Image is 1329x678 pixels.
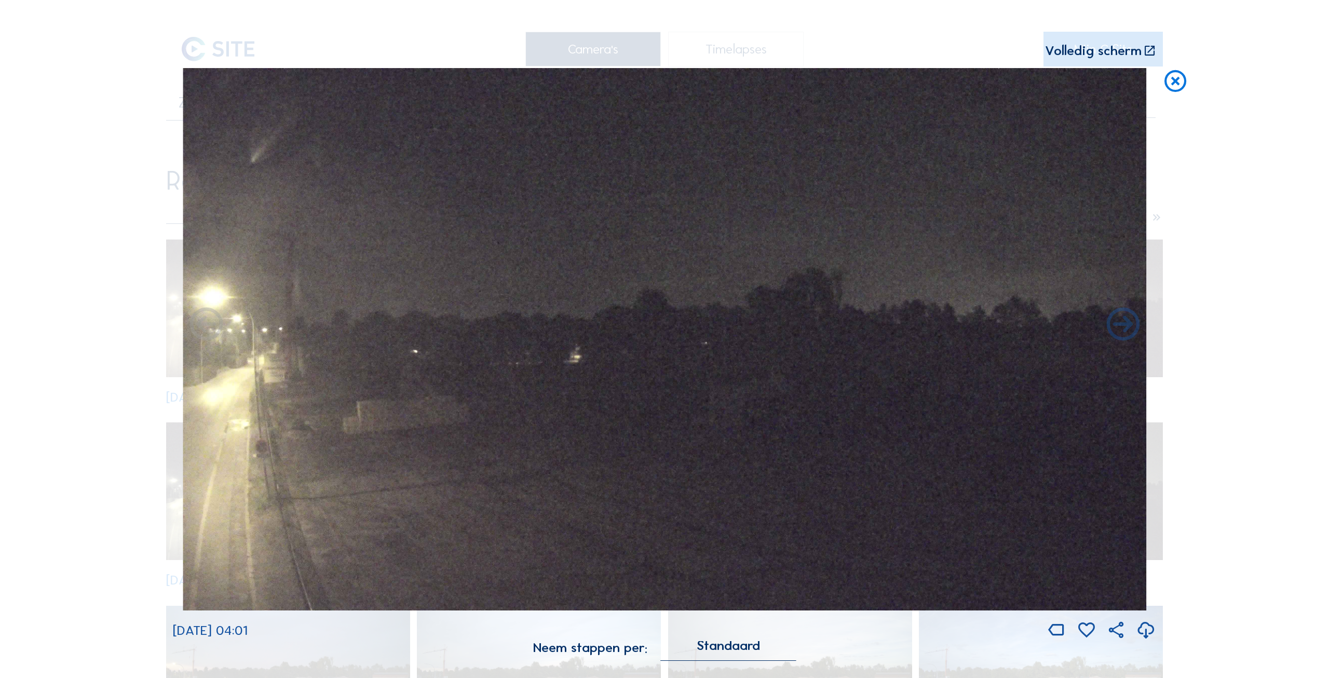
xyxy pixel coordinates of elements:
[533,641,647,654] div: Neem stappen per:
[660,641,796,661] div: Standaard
[697,641,760,650] div: Standaard
[183,68,1146,610] img: Image
[186,305,226,345] i: Forward
[1045,44,1142,58] div: Volledig scherm
[173,622,248,639] span: [DATE] 04:01
[1103,305,1143,345] i: Back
